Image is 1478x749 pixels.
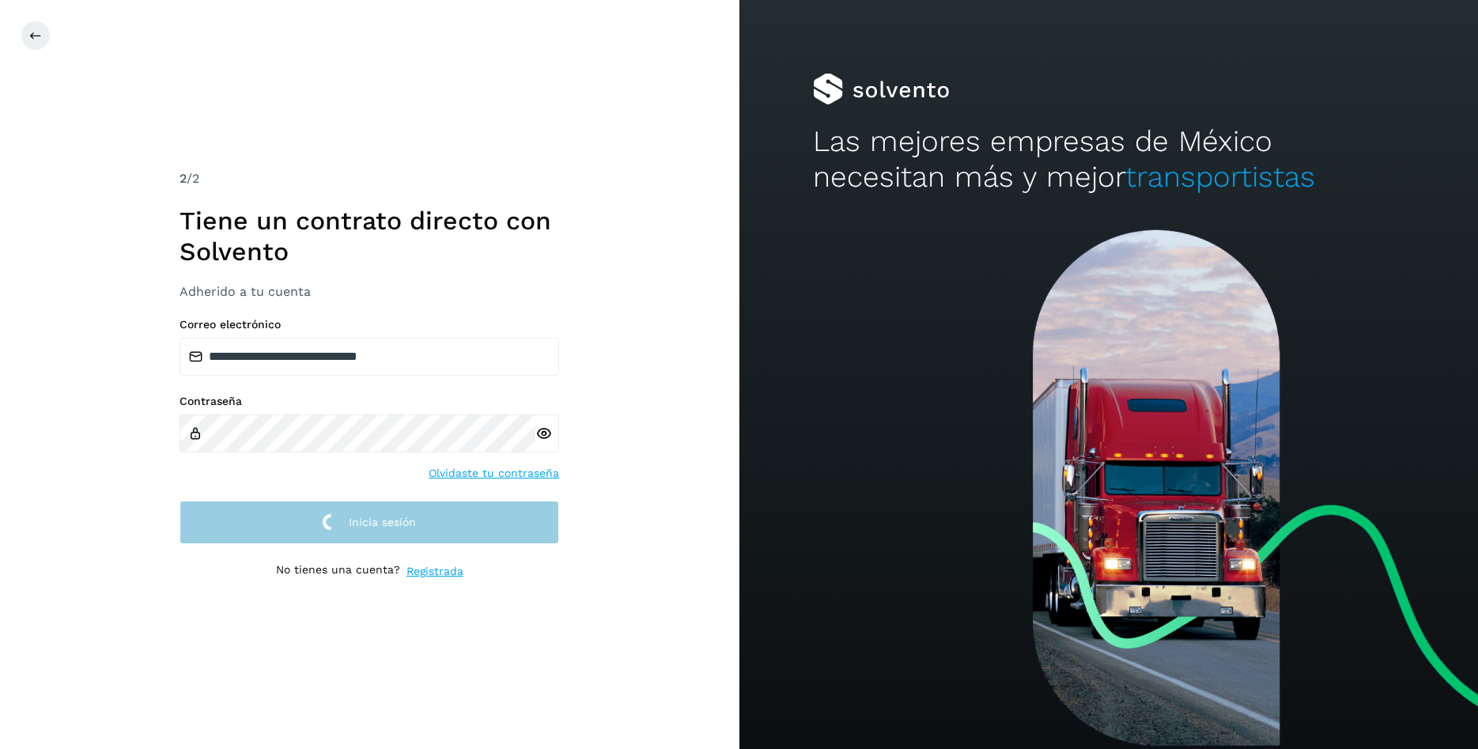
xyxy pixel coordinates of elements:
label: Contraseña [180,395,559,408]
a: Olvidaste tu contraseña [429,465,559,482]
h1: Tiene un contrato directo con Solvento [180,206,559,267]
h3: Adherido a tu cuenta [180,284,559,299]
label: Correo electrónico [180,318,559,331]
div: /2 [180,169,559,188]
span: Inicia sesión [349,516,416,528]
span: 2 [180,171,187,186]
span: transportistas [1125,160,1315,194]
h2: Las mejores empresas de México necesitan más y mejor [813,124,1404,195]
button: Inicia sesión [180,501,559,544]
p: No tienes una cuenta? [276,563,400,580]
a: Registrada [406,563,463,580]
